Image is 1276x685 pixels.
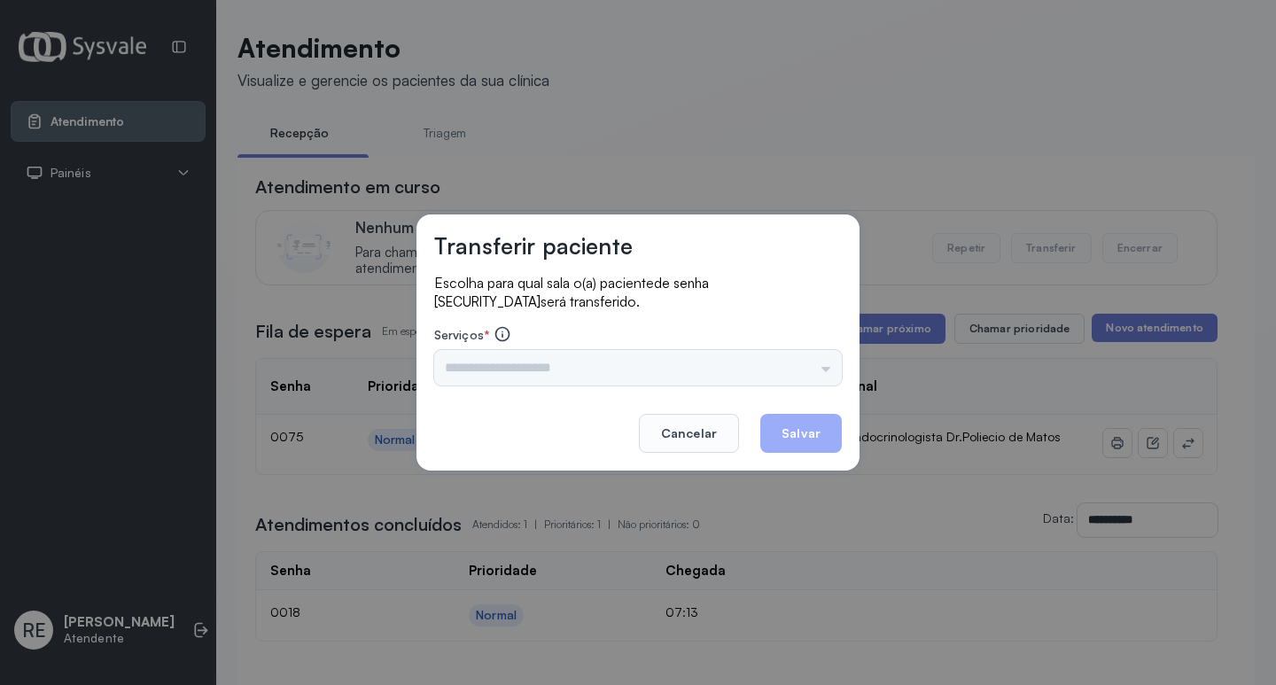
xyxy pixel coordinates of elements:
[639,414,739,453] button: Cancelar
[434,232,633,260] h3: Transferir paciente
[434,274,842,311] p: Escolha para qual sala o(a) paciente será transferido.
[434,327,484,342] span: Serviços
[760,414,842,453] button: Salvar
[434,275,709,310] span: de senha [SECURITY_DATA]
